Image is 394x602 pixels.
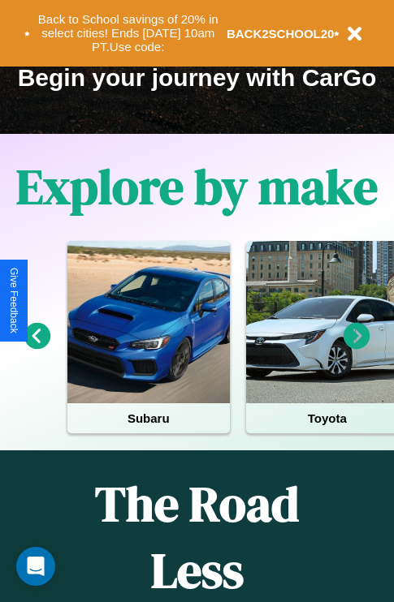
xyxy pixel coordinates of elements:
[67,403,230,433] h4: Subaru
[16,547,55,586] div: Open Intercom Messenger
[16,153,378,220] h1: Explore by make
[30,8,227,58] button: Back to School savings of 20% in select cities! Ends [DATE] 10am PT.Use code:
[227,27,335,41] b: BACK2SCHOOL20
[8,268,19,333] div: Give Feedback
